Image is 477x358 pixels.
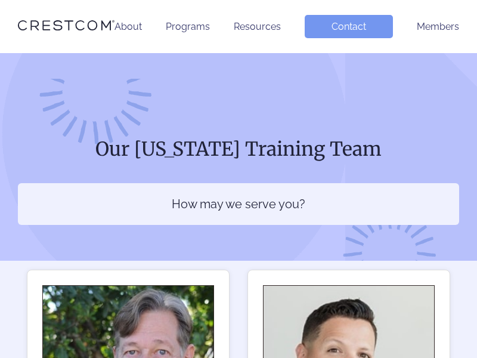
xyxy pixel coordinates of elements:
a: Members [417,21,459,32]
a: Contact [305,15,393,38]
h1: Our [US_STATE] Training Team [18,137,459,162]
p: How may we serve you? [90,195,387,213]
a: About [114,21,142,32]
a: Resources [234,21,281,32]
a: Programs [166,21,210,32]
